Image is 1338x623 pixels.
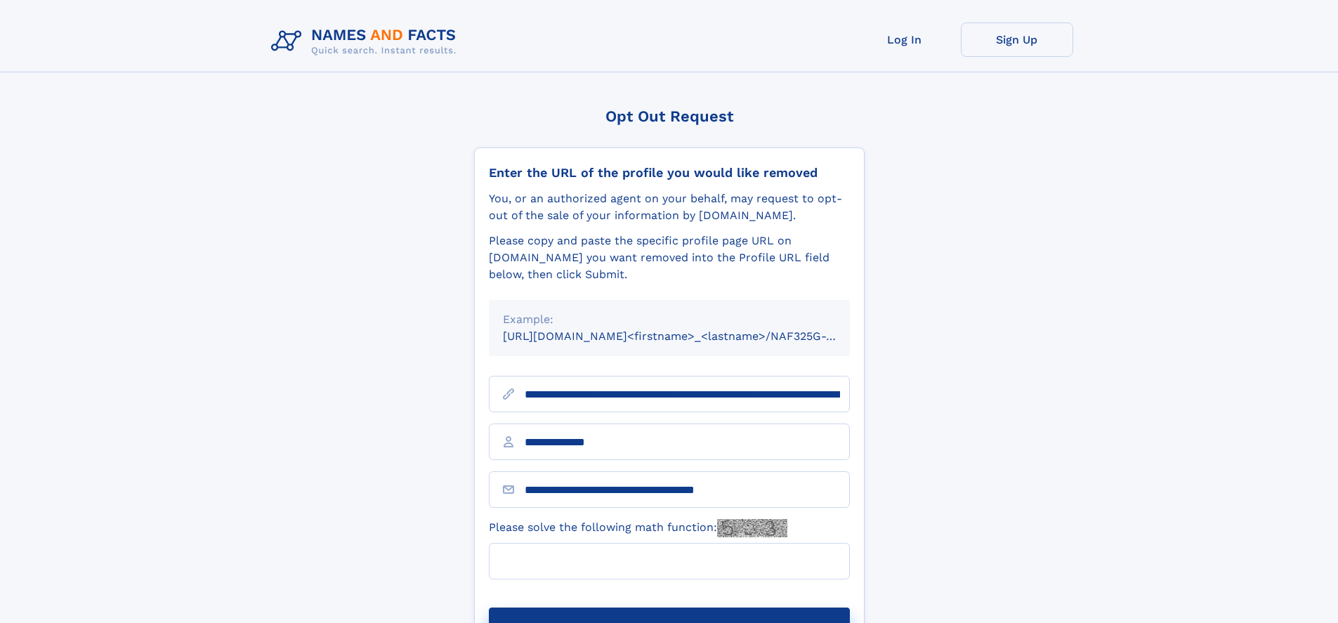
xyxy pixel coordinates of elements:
[489,165,850,181] div: Enter the URL of the profile you would like removed
[503,329,877,343] small: [URL][DOMAIN_NAME]<firstname>_<lastname>/NAF325G-xxxxxxxx
[489,190,850,224] div: You, or an authorized agent on your behalf, may request to opt-out of the sale of your informatio...
[489,519,787,537] label: Please solve the following math function:
[848,22,961,57] a: Log In
[474,107,865,125] div: Opt Out Request
[503,311,836,328] div: Example:
[265,22,468,60] img: Logo Names and Facts
[489,232,850,283] div: Please copy and paste the specific profile page URL on [DOMAIN_NAME] you want removed into the Pr...
[961,22,1073,57] a: Sign Up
